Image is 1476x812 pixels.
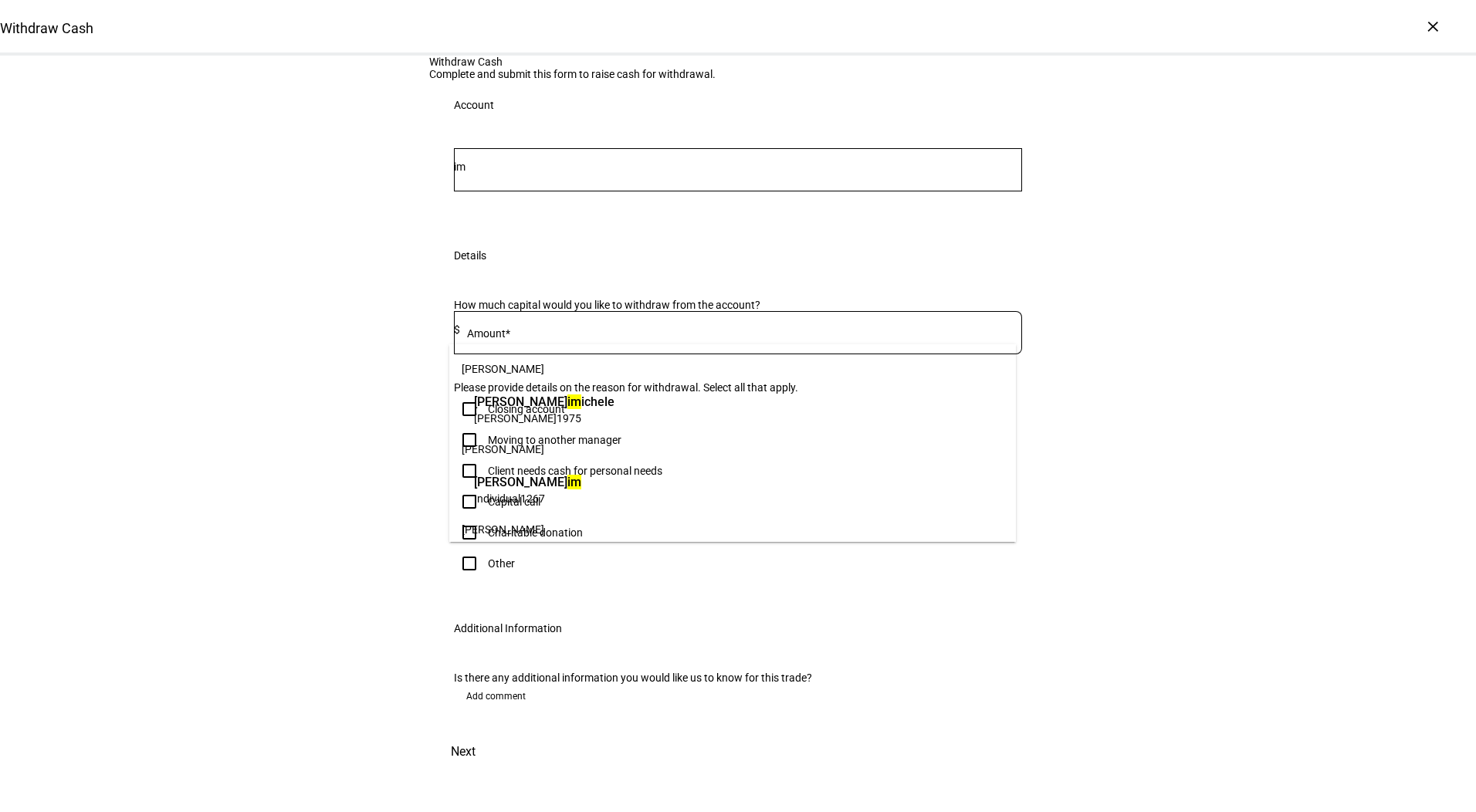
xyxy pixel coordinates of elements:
input: Number [454,161,1022,173]
span: [PERSON_NAME] [474,473,581,491]
div: How much capital would you like to withdraw from the account? [454,299,1022,311]
mat-label: Amount* [467,327,510,340]
div: Withdraw Cash [429,56,1047,68]
div: Account [454,99,494,111]
span: Next [451,733,476,770]
span: Add comment [466,684,526,709]
div: Lisa Dimichele [470,389,618,429]
div: Is there any additional information you would like us to know for this trade? [454,672,1022,684]
div: Additional Information [454,622,562,634]
div: Details [454,249,486,262]
div: Complete and submit this form to raise cash for withdrawal. [429,68,1047,80]
button: Next [429,733,497,770]
span: Individual [474,492,520,505]
mark: im [567,394,581,409]
span: 1267 [520,492,545,505]
span: [PERSON_NAME] [474,412,557,425]
span: [PERSON_NAME] [462,363,544,375]
span: 1975 [557,412,581,425]
span: [PERSON_NAME] ichele [474,393,614,411]
span: $ [454,323,460,336]
div: × [1420,14,1445,39]
button: Add comment [454,684,538,709]
mark: im [567,475,581,489]
span: [PERSON_NAME] [462,443,544,455]
div: Other [488,557,515,570]
div: Catherine Keim [470,469,585,509]
span: [PERSON_NAME] [462,523,544,536]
